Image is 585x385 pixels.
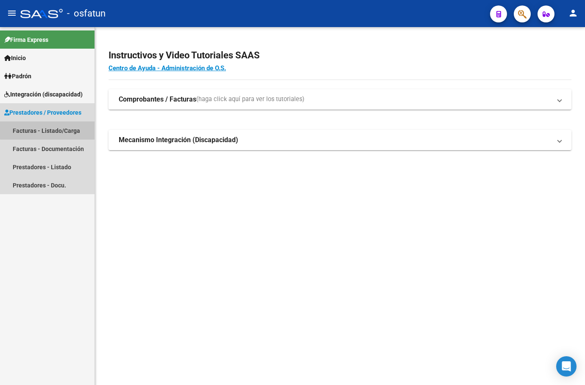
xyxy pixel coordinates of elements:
mat-expansion-panel-header: Mecanismo Integración (Discapacidad) [109,130,571,150]
mat-icon: person [568,8,578,18]
span: - osfatun [67,4,106,23]
div: Open Intercom Messenger [556,356,577,377]
span: Firma Express [4,35,48,44]
span: (haga click aquí para ver los tutoriales) [196,95,304,104]
mat-expansion-panel-header: Comprobantes / Facturas(haga click aquí para ver los tutoriales) [109,89,571,110]
span: Padrón [4,71,31,81]
mat-icon: menu [7,8,17,18]
h2: Instructivos y Video Tutoriales SAAS [109,47,571,63]
span: Inicio [4,53,26,63]
strong: Comprobantes / Facturas [119,95,196,104]
span: Prestadores / Proveedores [4,108,81,117]
a: Centro de Ayuda - Administración de O.S. [109,64,226,72]
strong: Mecanismo Integración (Discapacidad) [119,135,238,145]
span: Integración (discapacidad) [4,90,83,99]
